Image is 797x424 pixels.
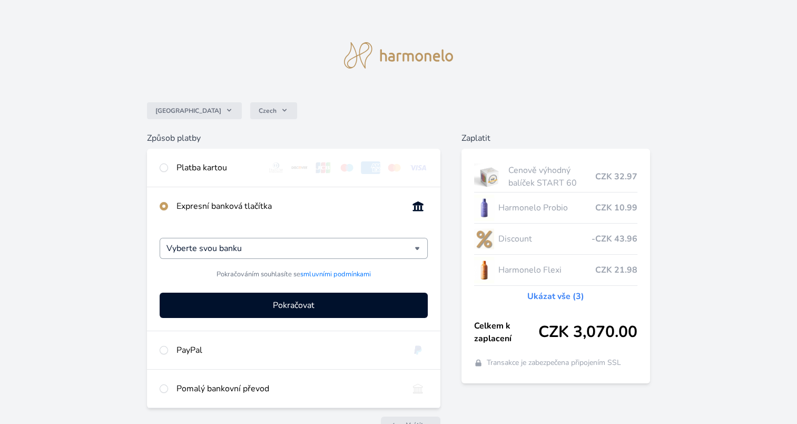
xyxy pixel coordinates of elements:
span: Harmonelo Flexi [498,264,595,276]
span: Czech [259,107,277,115]
button: Czech [250,102,297,119]
span: Harmonelo Probio [498,201,595,214]
img: bankTransfer_IBAN.svg [408,382,428,395]
span: Discount [498,233,592,245]
button: Pokračovat [160,293,428,318]
img: mc.svg [385,161,404,174]
span: Transakce je zabezpečena připojením SSL [487,358,621,368]
img: onlineBanking_CZ.svg [408,200,428,213]
span: [GEOGRAPHIC_DATA] [155,107,221,115]
div: Platba kartou [176,161,258,174]
a: Ukázat vše (3) [527,290,584,303]
img: jcb.svg [313,161,333,174]
div: Expresní banková tlačítka [176,200,400,213]
a: smluvními podmínkami [300,269,370,279]
span: CZK 21.98 [595,264,637,276]
span: Celkem k zaplacení [474,320,538,345]
div: PayPal [176,344,400,356]
img: logo.svg [344,42,454,69]
input: Hledat... [166,242,415,255]
span: Pokračovat [273,299,314,312]
span: Pokračováním souhlasíte se [217,269,370,280]
img: paypal.svg [408,344,428,356]
span: CZK 10.99 [595,201,637,214]
img: diners.svg [267,161,286,174]
div: Vyberte svou banku [160,238,428,259]
div: Pomalý bankovní převod [176,382,400,395]
img: maestro.svg [337,161,357,174]
button: [GEOGRAPHIC_DATA] [147,102,242,119]
span: CZK 32.97 [595,170,637,183]
img: CLEAN_PROBIO_se_stinem_x-lo.jpg [474,195,494,221]
h6: Způsob platby [147,132,440,144]
img: discover.svg [290,161,309,174]
img: visa.svg [408,161,428,174]
img: amex.svg [361,161,380,174]
h6: Zaplatit [461,132,650,144]
img: discount-lo.png [474,226,494,252]
span: -CZK 43.96 [592,233,637,245]
img: CLEAN_FLEXI_se_stinem_x-hi_(1)-lo.jpg [474,257,494,283]
span: Cenově výhodný balíček START 60 [508,164,595,189]
img: start.jpg [474,163,504,190]
span: CZK 3,070.00 [538,323,637,342]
